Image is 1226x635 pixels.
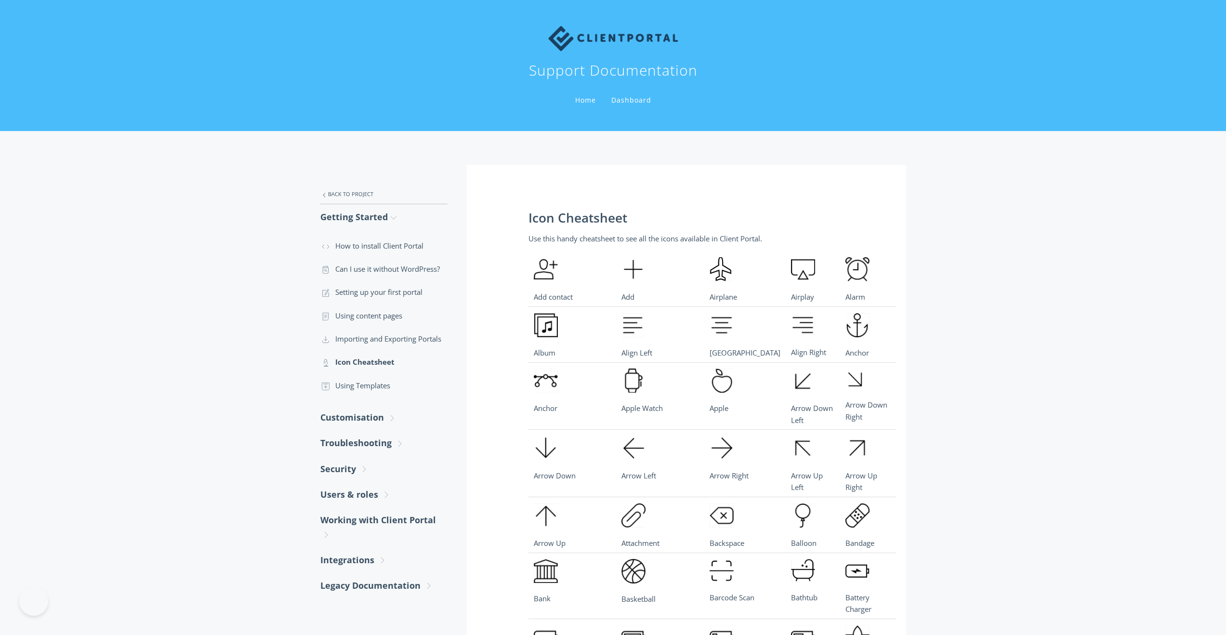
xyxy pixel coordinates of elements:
[845,313,870,337] img: Client Portal Icon
[704,362,786,430] td: Apple
[528,430,617,497] td: Arrow Down
[786,251,840,307] td: Airplay
[840,362,896,430] td: Arrow Down Right
[791,313,815,337] img: Client Portal Icon
[710,369,734,393] img: Client Portal Icon
[840,307,896,362] td: Anchor
[786,553,840,619] td: Bathtub
[528,211,844,225] h2: Icon Cheatsheet
[528,233,844,244] p: Use this handy cheatsheet to see all the icons available in Client Portal.
[320,456,448,482] a: Security
[19,587,48,616] iframe: Toggle Customer Support
[320,547,448,573] a: Integrations
[791,436,815,460] img: Client Portal Icons
[845,503,870,528] img: Client Portal Icons
[534,257,558,281] img: Client Portal Icons
[616,553,704,619] td: Basketball
[320,257,448,280] a: Can I use it without WordPress?
[320,234,448,257] a: How to install Client Portal
[710,559,734,582] img: Client Portal Icon
[710,313,734,337] img: Client Portal Icon
[573,95,598,105] a: Home
[320,430,448,456] a: Troubleshooting
[840,430,896,497] td: Arrow Up Right
[528,251,617,307] td: Add contact
[786,430,840,497] td: Arrow Up Left
[528,362,617,430] td: Anchor
[621,503,646,528] img: Client Portal Icons
[320,184,448,204] a: Back to Project
[320,405,448,430] a: Customisation
[621,436,646,460] img: Client Portal Icons
[710,503,734,528] img: Client Portal Icons
[320,374,448,397] a: Using Templates
[791,559,815,582] img: Client Portal Icon
[534,503,558,528] img: Client Portal Icons
[710,257,732,281] img: Client Portal Icon
[320,304,448,327] a: Using content pages
[320,573,448,598] a: Legacy Documentation
[786,497,840,553] td: Balloon
[704,251,786,307] td: Airplane
[616,362,704,430] td: Apple Watch
[840,251,896,307] td: Alarm
[320,350,448,373] a: Icon Cheatsheet
[609,95,653,105] a: Dashboard
[534,313,558,337] img: Client Portal Icon
[845,436,870,460] img: Client Portal Icons
[621,257,645,281] img: Client Portal Icon
[704,553,786,619] td: Barcode Scan
[320,280,448,304] a: Setting up your first portal
[704,307,786,362] td: [GEOGRAPHIC_DATA]
[529,61,698,80] h1: Support Documentation
[320,507,448,547] a: Working with Client Portal
[840,553,896,619] td: Battery Charger
[534,559,558,583] img: Client Portal Icons
[616,251,704,307] td: Add
[320,482,448,507] a: Users & roles
[528,553,617,619] td: Bank
[704,430,786,497] td: Arrow Right
[320,327,448,350] a: Importing and Exporting Portals
[616,497,704,553] td: Attachment
[320,204,448,230] a: Getting Started
[621,559,646,583] img: Client Portal Icon
[840,497,896,553] td: Bandage
[616,430,704,497] td: Arrow Left
[786,362,840,430] td: Arrow Down Left
[786,307,840,362] td: Align Right
[534,369,558,393] img: Client Portal Icon
[845,257,870,281] img: Client Portal Icon
[791,503,815,528] img: Client Portal Icons
[704,497,786,553] td: Backspace
[528,497,617,553] td: Arrow Up
[616,307,704,362] td: Align Left
[534,436,558,460] img: Client Portal Icons
[528,307,617,362] td: Album
[621,313,646,337] img: Client Portal Icon
[621,369,646,393] img: Client Portal Icon
[845,559,870,582] img: Client Portal Icon
[791,369,815,393] img: Client Portal Icon
[710,436,734,460] img: Client Portal Icons
[791,257,815,281] img: Client Portal Icon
